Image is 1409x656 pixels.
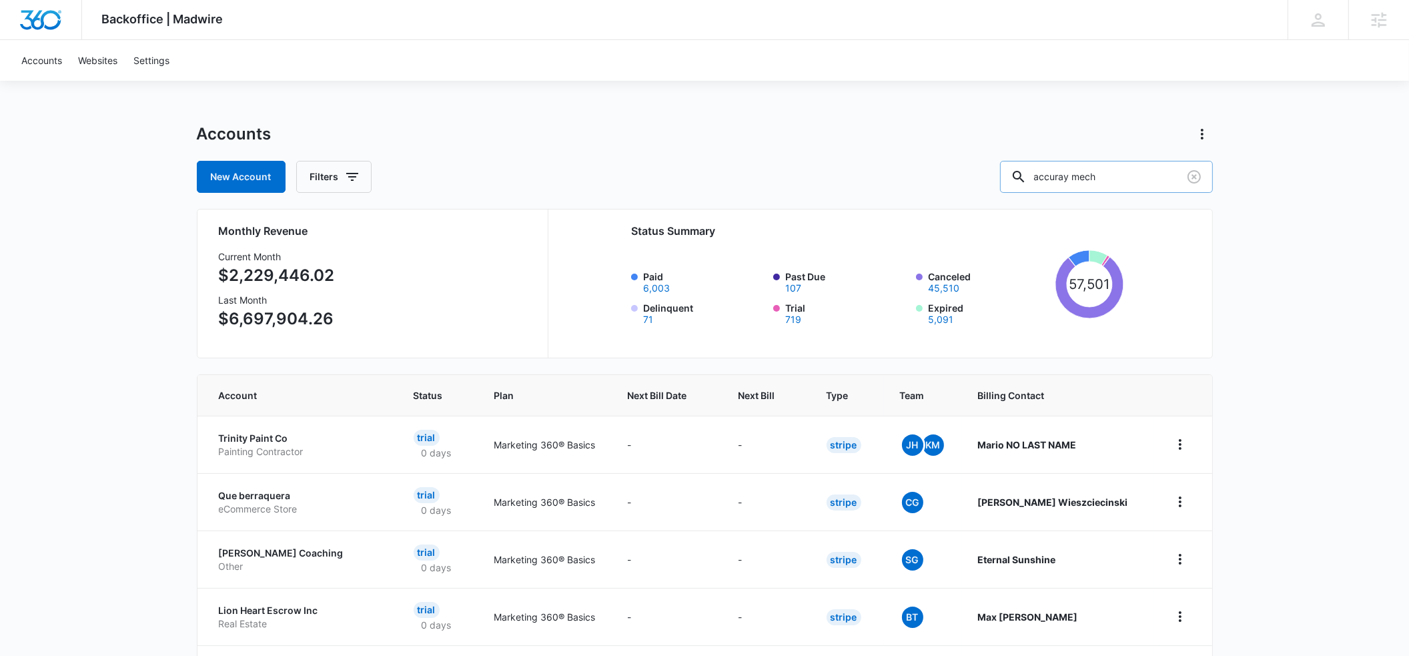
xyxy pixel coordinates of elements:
[1169,549,1191,570] button: home
[900,388,927,402] span: Team
[219,293,335,307] h3: Last Month
[414,545,440,561] div: Trial
[723,416,811,473] td: -
[902,549,923,571] span: SG
[1169,434,1191,455] button: home
[612,588,723,645] td: -
[197,124,272,144] h1: Accounts
[219,489,382,503] p: Que berraquera
[414,388,443,402] span: Status
[494,495,596,509] p: Marketing 360® Basics
[785,315,801,324] button: Trial
[723,473,811,531] td: -
[219,223,532,239] h2: Monthly Revenue
[494,553,596,567] p: Marketing 360® Basics
[219,604,382,617] p: Lion Heart Escrow Inc
[827,495,861,511] div: Stripe
[197,161,286,193] a: New Account
[978,388,1137,402] span: Billing Contact
[1000,161,1213,193] input: Search
[643,301,766,324] label: Delinquent
[785,301,908,324] label: Trial
[219,445,382,458] p: Painting Contractor
[723,588,811,645] td: -
[902,607,923,628] span: BT
[827,609,861,625] div: Stripe
[414,446,460,460] p: 0 days
[628,388,687,402] span: Next Bill Date
[643,284,670,293] button: Paid
[219,604,382,630] a: Lion Heart Escrow IncReal Estate
[414,602,440,618] div: Trial
[902,434,923,456] span: JH
[414,487,440,503] div: Trial
[827,552,861,568] div: Stripe
[494,388,596,402] span: Plan
[1192,123,1213,145] button: Actions
[1184,166,1205,188] button: Clear
[1169,491,1191,513] button: home
[928,301,1051,324] label: Expired
[414,561,460,575] p: 0 days
[219,503,382,516] p: eCommerce Store
[928,315,953,324] button: Expired
[785,270,908,293] label: Past Due
[1069,276,1110,292] tspan: 57,501
[978,439,1077,450] strong: Mario NO LAST NAME
[612,531,723,588] td: -
[978,611,1078,623] strong: Max [PERSON_NAME]
[827,437,861,453] div: Stripe
[643,315,653,324] button: Delinquent
[978,497,1128,508] strong: [PERSON_NAME] Wieszciecinski
[13,40,70,81] a: Accounts
[643,270,766,293] label: Paid
[612,416,723,473] td: -
[219,489,382,515] a: Que berraqueraeCommerce Store
[928,270,1051,293] label: Canceled
[219,307,335,331] p: $6,697,904.26
[414,430,440,446] div: Trial
[219,388,362,402] span: Account
[978,554,1056,565] strong: Eternal Sunshine
[739,388,775,402] span: Next Bill
[1169,606,1191,627] button: home
[923,434,944,456] span: KM
[102,12,223,26] span: Backoffice | Madwire
[125,40,177,81] a: Settings
[928,284,959,293] button: Canceled
[219,432,382,445] p: Trinity Paint Co
[219,547,382,573] a: [PERSON_NAME] CoachingOther
[219,250,335,264] h3: Current Month
[219,617,382,631] p: Real Estate
[902,492,923,513] span: CG
[785,284,801,293] button: Past Due
[296,161,372,193] button: Filters
[219,547,382,560] p: [PERSON_NAME] Coaching
[494,610,596,624] p: Marketing 360® Basics
[414,503,460,517] p: 0 days
[414,618,460,632] p: 0 days
[219,432,382,458] a: Trinity Paint CoPainting Contractor
[631,223,1124,239] h2: Status Summary
[612,473,723,531] td: -
[827,388,849,402] span: Type
[219,264,335,288] p: $2,229,446.02
[70,40,125,81] a: Websites
[494,438,596,452] p: Marketing 360® Basics
[219,560,382,573] p: Other
[723,531,811,588] td: -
